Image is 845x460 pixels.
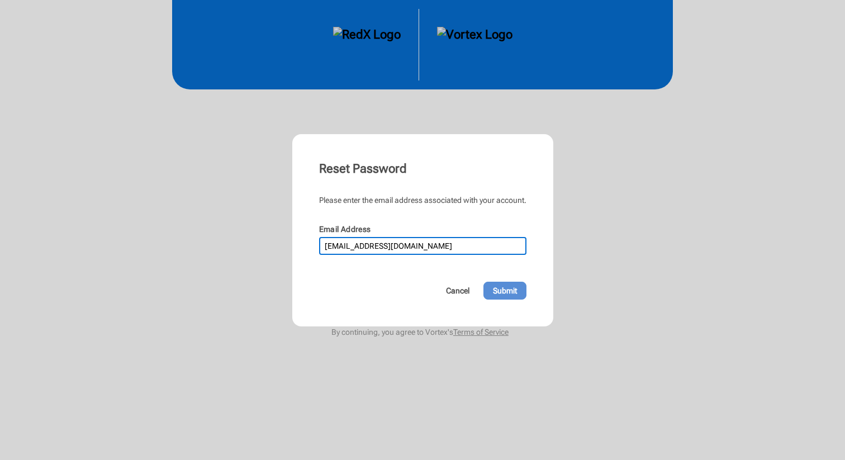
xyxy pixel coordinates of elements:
button: Submit [483,282,526,300]
button: Cancel [436,282,479,300]
span: Submit [493,285,517,296]
div: Please enter the email address associated with your account. [319,195,526,206]
div: Reset Password [319,161,526,177]
span: Cancel [446,285,469,296]
label: Email Address [319,225,371,234]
